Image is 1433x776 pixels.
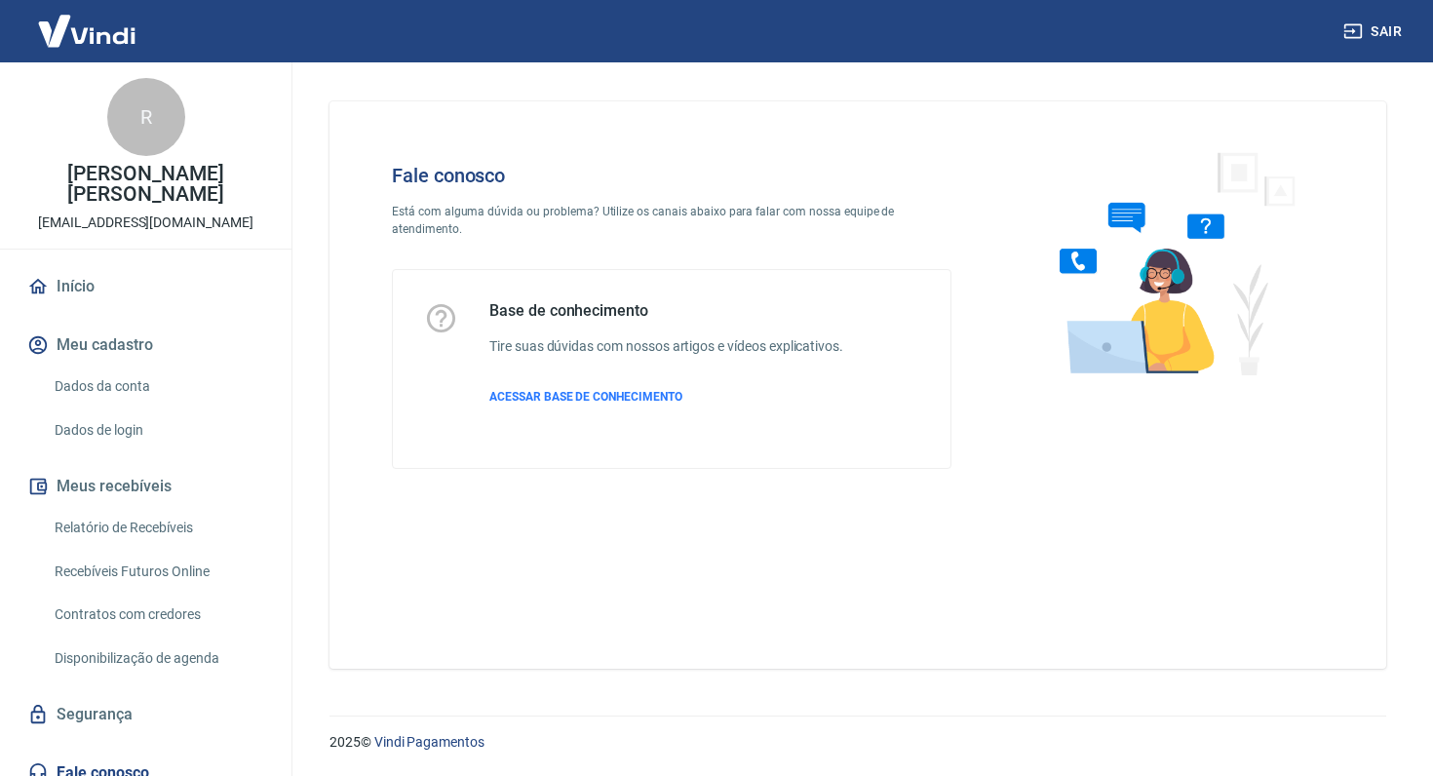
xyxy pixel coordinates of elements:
p: [PERSON_NAME] [PERSON_NAME] [16,164,276,205]
a: Relatório de Recebíveis [47,508,268,548]
img: Vindi [23,1,150,60]
a: Dados da conta [47,367,268,407]
button: Meus recebíveis [23,465,268,508]
a: ACESSAR BASE DE CONHECIMENTO [489,388,843,406]
h4: Fale conosco [392,164,951,187]
span: ACESSAR BASE DE CONHECIMENTO [489,390,682,404]
a: Disponibilização de agenda [47,639,268,679]
h5: Base de conhecimento [489,301,843,321]
a: Início [23,265,268,308]
a: Contratos com credores [47,595,268,635]
p: [EMAIL_ADDRESS][DOMAIN_NAME] [38,213,253,233]
a: Recebíveis Futuros Online [47,552,268,592]
a: Segurança [23,693,268,736]
a: Dados de login [47,410,268,450]
h6: Tire suas dúvidas com nossos artigos e vídeos explicativos. [489,336,843,357]
a: Vindi Pagamentos [374,734,484,750]
button: Sair [1339,14,1410,50]
p: 2025 © [329,732,1386,753]
div: R [107,78,185,156]
button: Meu cadastro [23,324,268,367]
img: Fale conosco [1021,133,1317,393]
p: Está com alguma dúvida ou problema? Utilize os canais abaixo para falar com nossa equipe de atend... [392,203,951,238]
